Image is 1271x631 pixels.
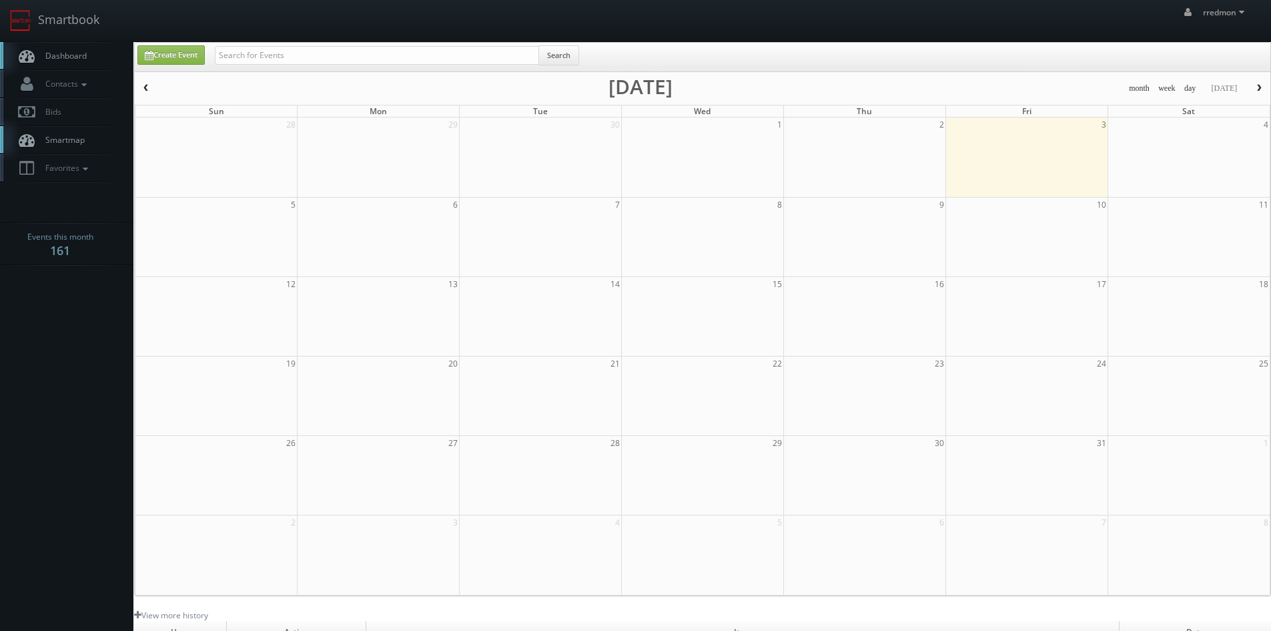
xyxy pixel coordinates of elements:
span: 6 [938,515,945,530]
span: 8 [1262,515,1270,530]
span: 7 [614,198,621,212]
span: Sat [1182,106,1195,117]
span: 7 [1100,515,1108,530]
span: 3 [1100,118,1108,132]
span: 2 [290,515,297,530]
span: 31 [1096,436,1108,450]
span: 4 [614,515,621,530]
span: 5 [290,198,297,212]
span: 5 [776,515,783,530]
span: 23 [933,357,945,371]
span: 22 [771,357,783,371]
span: 24 [1096,357,1108,371]
span: 30 [609,118,621,132]
button: Search [538,45,579,65]
span: 4 [1262,118,1270,132]
span: 17 [1096,277,1108,291]
h2: [DATE] [608,80,673,93]
span: 10 [1096,198,1108,212]
span: 1 [1262,436,1270,450]
strong: 161 [50,242,70,258]
span: Events this month [27,230,93,244]
span: 12 [285,277,297,291]
span: rredmon [1203,7,1248,18]
img: smartbook-logo.png [10,10,31,31]
span: Bids [39,106,61,118]
span: Mon [370,106,387,117]
span: 28 [285,118,297,132]
span: 9 [938,198,945,212]
span: 30 [933,436,945,450]
span: 8 [776,198,783,212]
span: 29 [447,118,459,132]
span: 13 [447,277,459,291]
button: month [1124,80,1154,97]
span: 6 [452,198,459,212]
span: 2 [938,118,945,132]
button: week [1154,80,1180,97]
span: 28 [609,436,621,450]
button: [DATE] [1206,80,1242,97]
span: Tue [533,106,548,117]
span: 11 [1258,198,1270,212]
input: Search for Events [215,46,539,65]
a: Create Event [137,45,205,65]
span: Contacts [39,78,90,89]
span: 18 [1258,277,1270,291]
span: Fri [1022,106,1031,117]
span: Favorites [39,162,91,174]
span: Thu [857,106,872,117]
span: 25 [1258,357,1270,371]
button: day [1180,80,1201,97]
span: 1 [776,118,783,132]
span: 26 [285,436,297,450]
span: 15 [771,277,783,291]
span: Wed [694,106,711,117]
a: View more history [134,610,208,621]
span: 16 [933,277,945,291]
span: 19 [285,357,297,371]
span: 27 [447,436,459,450]
span: Dashboard [39,50,87,61]
span: 29 [771,436,783,450]
span: 14 [609,277,621,291]
span: 21 [609,357,621,371]
span: 20 [447,357,459,371]
span: Sun [209,106,224,117]
span: 3 [452,515,459,530]
span: Smartmap [39,134,85,146]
